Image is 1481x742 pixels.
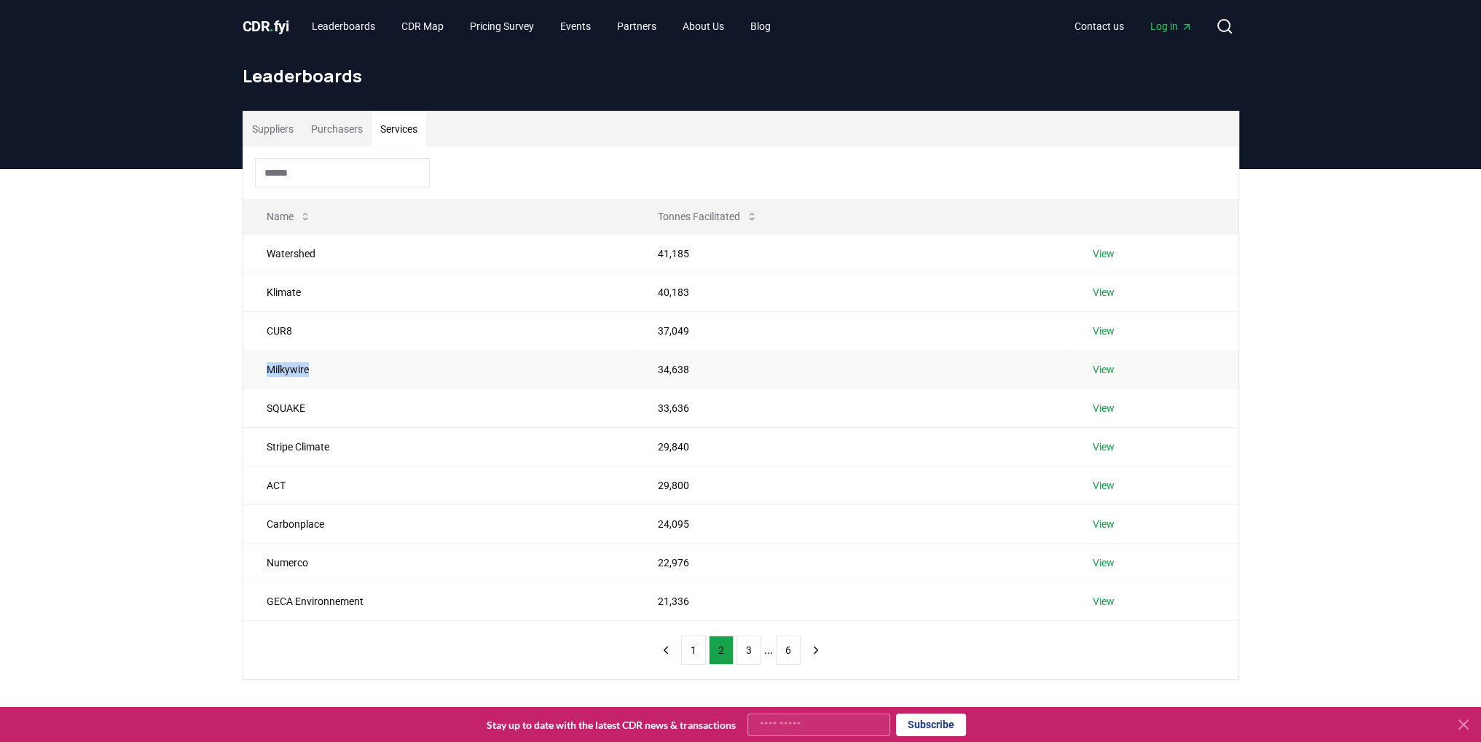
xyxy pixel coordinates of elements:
h1: Leaderboards [243,64,1239,87]
span: . [270,17,274,35]
td: 34,638 [635,350,1069,388]
a: Log in [1139,13,1204,39]
td: 37,049 [635,311,1069,350]
td: 33,636 [635,388,1069,427]
nav: Main [1063,13,1204,39]
td: 40,183 [635,273,1069,311]
td: Stripe Climate [243,427,635,466]
td: ACT [243,466,635,504]
button: next page [804,636,828,665]
td: Carbonplace [243,504,635,543]
span: CDR fyi [243,17,289,35]
a: View [1093,246,1115,261]
a: Leaderboards [300,13,387,39]
td: 41,185 [635,234,1069,273]
td: Numerco [243,543,635,582]
a: About Us [671,13,736,39]
a: Pricing Survey [458,13,546,39]
td: 29,800 [635,466,1069,504]
li: ... [764,641,773,659]
a: Contact us [1063,13,1136,39]
button: Suppliers [243,112,302,147]
a: View [1093,478,1115,493]
a: CDR.fyi [243,16,289,36]
button: 6 [776,636,801,665]
a: View [1093,362,1115,377]
a: View [1093,555,1115,570]
button: 2 [709,636,734,665]
button: Purchasers [302,112,372,147]
button: Name [255,202,323,231]
a: View [1093,440,1115,454]
a: View [1093,517,1115,531]
td: Watershed [243,234,635,273]
a: View [1093,285,1115,300]
td: Milkywire [243,350,635,388]
td: GECA Environnement [243,582,635,620]
td: 29,840 [635,427,1069,466]
span: Log in [1150,19,1193,34]
a: Partners [605,13,668,39]
button: previous page [653,636,678,665]
a: View [1093,401,1115,415]
button: 1 [681,636,706,665]
td: SQUAKE [243,388,635,427]
nav: Main [300,13,782,39]
td: 22,976 [635,543,1069,582]
a: View [1093,594,1115,609]
a: View [1093,324,1115,338]
a: CDR Map [390,13,455,39]
td: CUR8 [243,311,635,350]
button: Services [372,112,426,147]
td: 24,095 [635,504,1069,543]
a: Blog [739,13,782,39]
td: Klimate [243,273,635,311]
td: 21,336 [635,582,1069,620]
button: Tonnes Facilitated [646,202,769,231]
a: Events [549,13,602,39]
button: 3 [736,636,761,665]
